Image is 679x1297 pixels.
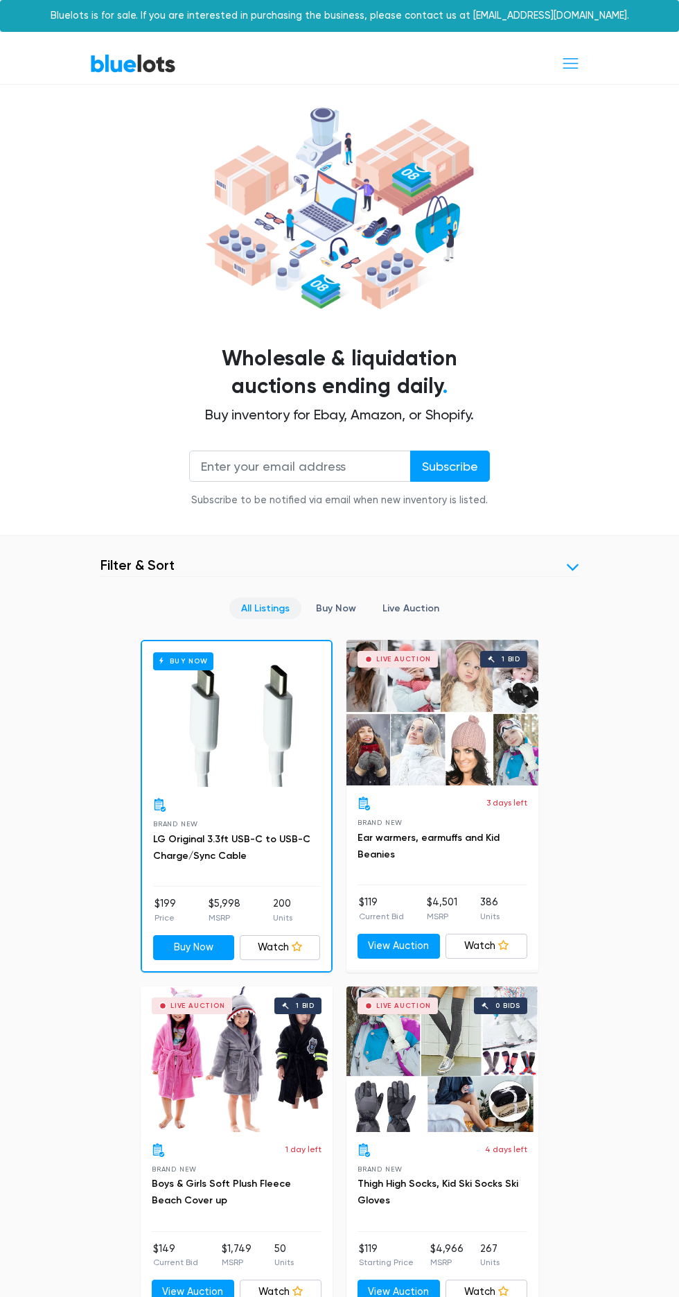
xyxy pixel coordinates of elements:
[359,910,404,923] p: Current Bid
[155,896,176,924] li: $199
[142,641,331,787] a: Buy Now
[155,912,176,924] p: Price
[480,1242,500,1269] li: 267
[141,986,333,1132] a: Live Auction 1 bid
[240,935,321,960] a: Watch
[358,819,403,826] span: Brand New
[346,986,538,1132] a: Live Auction 0 bids
[410,451,490,482] input: Subscribe
[480,895,500,923] li: 386
[430,1242,464,1269] li: $4,966
[90,53,176,73] a: BlueLots
[273,896,292,924] li: 200
[358,832,500,860] a: Ear warmers, earmuffs and Kid Beanies
[346,640,538,785] a: Live Auction 1 bid
[222,1242,252,1269] li: $1,749
[502,656,520,663] div: 1 bid
[285,1143,321,1156] p: 1 day left
[273,912,292,924] p: Units
[358,1165,403,1173] span: Brand New
[153,1242,198,1269] li: $149
[100,406,579,423] h2: Buy inventory for Ebay, Amazon, or Shopify.
[170,1002,225,1009] div: Live Auction
[495,1002,520,1009] div: 0 bids
[222,1256,252,1269] p: MSRP
[153,935,234,960] a: Buy Now
[359,1242,414,1269] li: $119
[189,451,411,482] input: Enter your email address
[209,912,240,924] p: MSRP
[427,895,457,923] li: $4,501
[153,1256,198,1269] p: Current Bid
[480,910,500,923] p: Units
[358,1178,518,1206] a: Thigh High Socks, Kid Ski Socks Ski Gloves
[427,910,457,923] p: MSRP
[485,1143,527,1156] p: 4 days left
[443,374,448,399] span: .
[296,1002,315,1009] div: 1 bid
[153,820,198,828] span: Brand New
[153,652,213,670] h6: Buy Now
[359,1256,414,1269] p: Starting Price
[201,102,478,315] img: hero-ee84e7d0318cb26816c560f6b4441b76977f77a177738b4e94f68c95b2b83dbb.png
[376,1002,431,1009] div: Live Auction
[209,896,240,924] li: $5,998
[486,797,527,809] p: 3 days left
[100,557,175,573] h3: Filter & Sort
[152,1165,197,1173] span: Brand New
[552,51,589,76] button: Toggle navigation
[152,1178,291,1206] a: Boys & Girls Soft Plush Fleece Beach Cover up
[371,598,451,619] a: Live Auction
[359,895,404,923] li: $119
[446,934,528,959] a: Watch
[358,934,440,959] a: View Auction
[100,345,579,401] h1: Wholesale & liquidation auctions ending daily
[189,493,490,508] div: Subscribe to be notified via email when new inventory is listed.
[304,598,368,619] a: Buy Now
[153,833,310,862] a: LG Original 3.3ft USB-C to USB-C Charge/Sync Cable
[274,1242,294,1269] li: 50
[376,656,431,663] div: Live Auction
[274,1256,294,1269] p: Units
[229,598,301,619] a: All Listings
[480,1256,500,1269] p: Units
[430,1256,464,1269] p: MSRP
